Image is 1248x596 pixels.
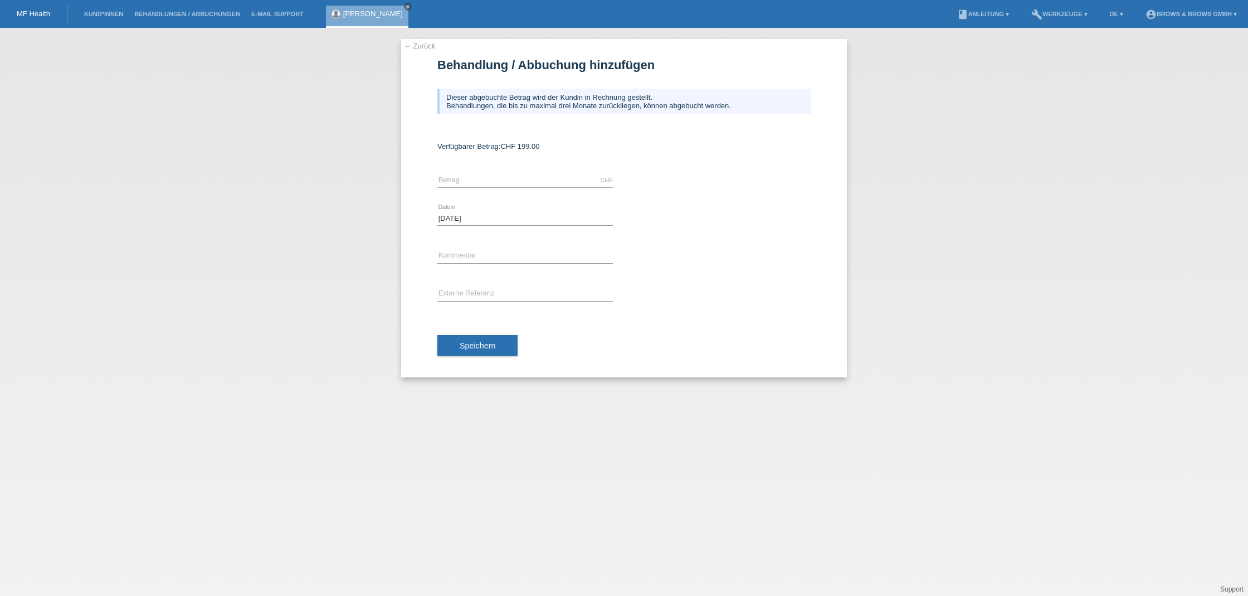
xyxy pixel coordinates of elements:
a: DE ▾ [1104,11,1129,17]
a: MF Health [17,9,50,18]
div: Dieser abgebuchte Betrag wird der Kundin in Rechnung gestellt. Behandlungen, die bis zu maximal d... [437,89,811,114]
a: E-Mail Support [246,11,309,17]
a: close [404,3,412,11]
a: buildWerkzeuge ▾ [1026,11,1093,17]
div: Verfügbarer Betrag: [437,142,811,151]
i: book [957,9,968,20]
i: account_circle [1145,9,1157,20]
span: Speichern [460,341,495,350]
a: Support [1220,585,1244,593]
a: bookAnleitung ▾ [952,11,1015,17]
a: Behandlungen / Abbuchungen [129,11,246,17]
a: ← Zurück [404,42,435,50]
a: account_circleBrows & Brows GmbH ▾ [1140,11,1242,17]
i: build [1031,9,1042,20]
span: CHF 199.00 [500,142,539,151]
div: CHF [600,177,613,183]
h1: Behandlung / Abbuchung hinzufügen [437,58,811,72]
i: close [405,4,411,9]
a: Kund*innen [79,11,129,17]
button: Speichern [437,335,518,356]
a: [PERSON_NAME] [343,9,403,18]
